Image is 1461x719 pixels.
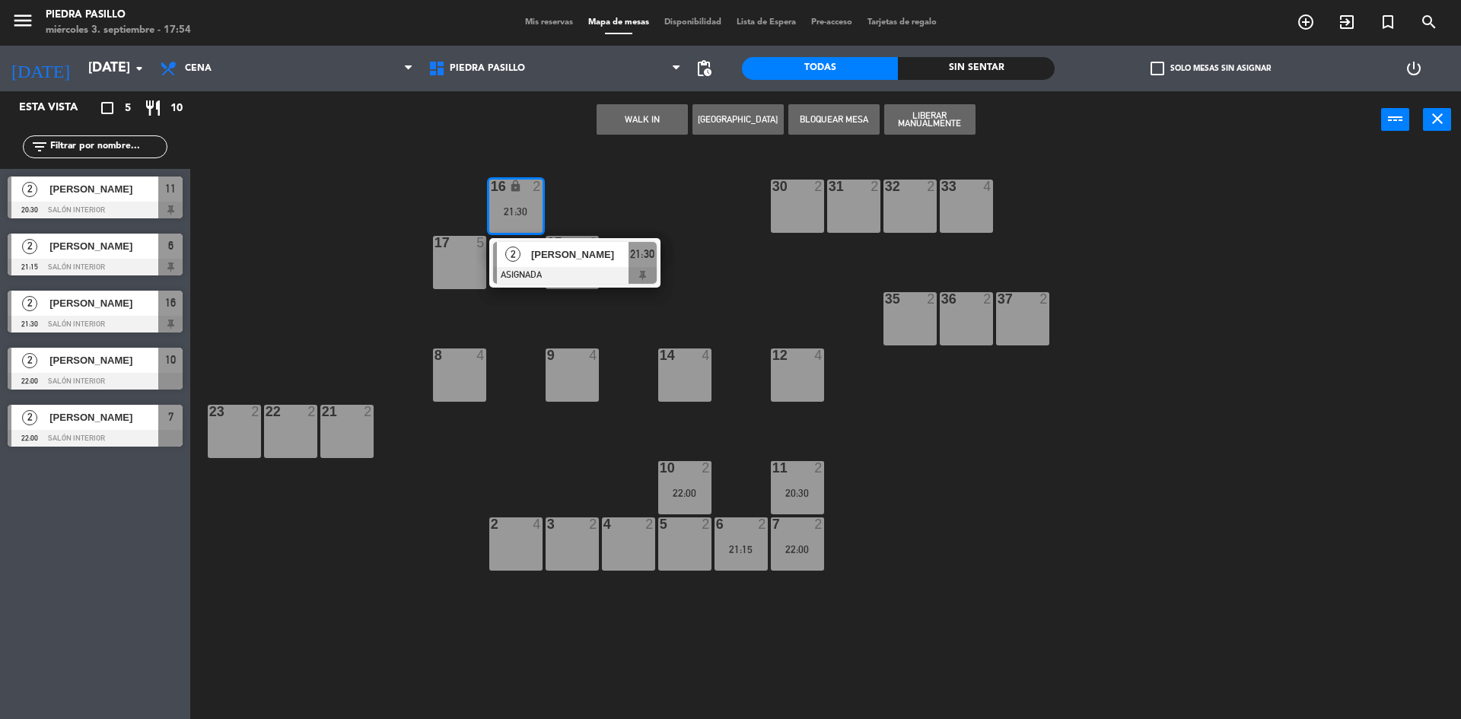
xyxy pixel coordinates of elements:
[788,104,880,135] button: Bloquear Mesa
[49,295,158,311] span: [PERSON_NAME]
[531,247,629,262] span: [PERSON_NAME]
[742,57,898,80] div: Todas
[729,18,804,27] span: Lista de Espera
[804,18,860,27] span: Pre-acceso
[130,59,148,78] i: arrow_drop_down
[144,99,162,117] i: restaurant
[11,9,34,37] button: menu
[814,461,823,475] div: 2
[476,348,485,362] div: 4
[898,57,1054,80] div: Sin sentar
[1386,110,1405,128] i: power_input
[871,180,880,193] div: 2
[1297,13,1315,31] i: add_circle_outline
[509,180,522,192] i: lock
[209,405,210,418] div: 23
[927,292,936,306] div: 2
[491,180,492,193] div: 16
[829,180,829,193] div: 31
[657,18,729,27] span: Disponibilidad
[1381,108,1409,131] button: power_input
[692,104,784,135] button: [GEOGRAPHIC_DATA]
[702,348,711,362] div: 4
[46,8,191,23] div: Piedra Pasillo
[771,488,824,498] div: 20:30
[772,517,773,531] div: 7
[860,18,944,27] span: Tarjetas de regalo
[491,517,492,531] div: 2
[49,181,158,197] span: [PERSON_NAME]
[885,180,886,193] div: 32
[702,517,711,531] div: 2
[589,348,598,362] div: 4
[22,353,37,368] span: 2
[450,63,525,74] span: Piedra Pasillo
[581,18,657,27] span: Mapa de mesas
[660,517,660,531] div: 5
[589,517,598,531] div: 2
[49,238,158,254] span: [PERSON_NAME]
[1379,13,1397,31] i: turned_in_not
[772,461,773,475] div: 11
[170,100,183,117] span: 10
[165,180,176,198] span: 11
[165,294,176,312] span: 16
[505,247,520,262] span: 2
[702,461,711,475] div: 2
[307,405,317,418] div: 2
[589,236,598,250] div: 6
[772,348,773,362] div: 12
[885,292,886,306] div: 35
[322,405,323,418] div: 21
[547,236,548,250] div: 15
[941,292,942,306] div: 36
[1420,13,1438,31] i: search
[1151,62,1271,75] label: Solo mesas sin asignar
[22,239,37,254] span: 2
[8,99,110,117] div: Esta vista
[695,59,713,78] span: pending_actions
[30,138,49,156] i: filter_list
[364,405,373,418] div: 2
[547,348,548,362] div: 9
[1405,59,1423,78] i: power_settings_new
[547,517,548,531] div: 3
[1423,108,1451,131] button: close
[168,408,173,426] span: 7
[49,409,158,425] span: [PERSON_NAME]
[814,517,823,531] div: 2
[983,180,992,193] div: 4
[165,351,176,369] span: 10
[941,180,942,193] div: 33
[168,237,173,255] span: 6
[814,348,823,362] div: 4
[22,182,37,197] span: 2
[645,517,654,531] div: 2
[22,410,37,425] span: 2
[1338,13,1356,31] i: exit_to_app
[884,104,976,135] button: Liberar Manualmente
[983,292,992,306] div: 2
[927,180,936,193] div: 2
[517,18,581,27] span: Mis reservas
[758,517,767,531] div: 2
[533,180,542,193] div: 2
[597,104,688,135] button: WALK IN
[772,180,773,193] div: 30
[658,488,711,498] div: 22:00
[49,352,158,368] span: [PERSON_NAME]
[715,544,768,555] div: 21:15
[46,23,191,38] div: miércoles 3. septiembre - 17:54
[716,517,717,531] div: 6
[185,63,212,74] span: Cena
[660,348,660,362] div: 14
[533,517,542,531] div: 4
[1428,110,1447,128] i: close
[49,138,167,155] input: Filtrar por nombre...
[98,99,116,117] i: crop_square
[489,206,543,217] div: 21:30
[1039,292,1049,306] div: 2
